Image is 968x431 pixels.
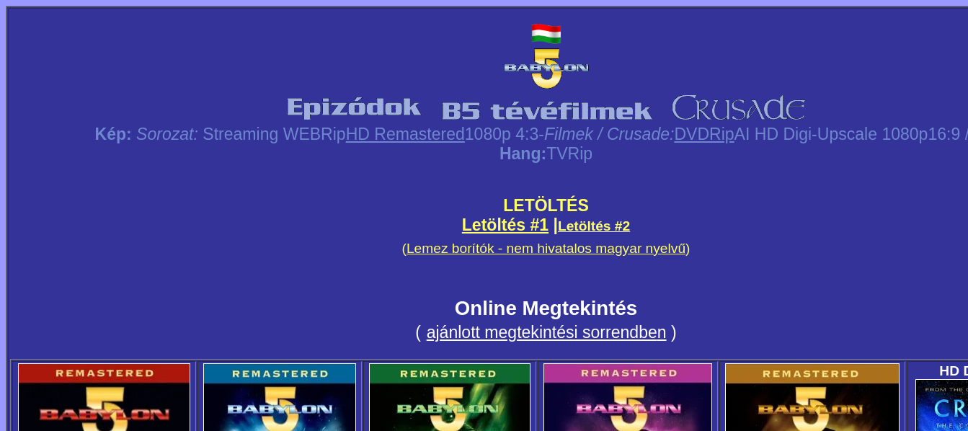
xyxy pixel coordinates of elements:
[136,125,198,143] span: Sorozat:
[554,215,558,234] span: |
[499,144,546,163] span: Hang:
[538,125,674,143] big: -
[499,144,592,163] span: TVRip
[415,323,421,342] small: (
[427,323,657,342] a: ajánlott megtekintési sorrendbe
[203,125,538,143] big: Streaming WEBRip 1080p 4:3
[402,241,691,256] small: ( )
[407,241,685,256] a: Lemez borítók - nem hivatalos magyar nyelvű
[734,125,928,143] big: AI HD Digi-Upscale 1080p
[346,125,465,143] a: HD Remastered
[455,297,637,319] span: Online Megtekintés
[544,125,674,143] span: Filmek / Crusade:
[462,215,549,234] a: Letöltés #1
[558,218,630,234] a: Letöltés #2
[657,323,667,342] a: n
[95,125,132,143] span: Kép:
[671,323,677,342] span: )
[674,125,734,143] a: DVDRip
[503,196,589,215] span: LETÖLTÉS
